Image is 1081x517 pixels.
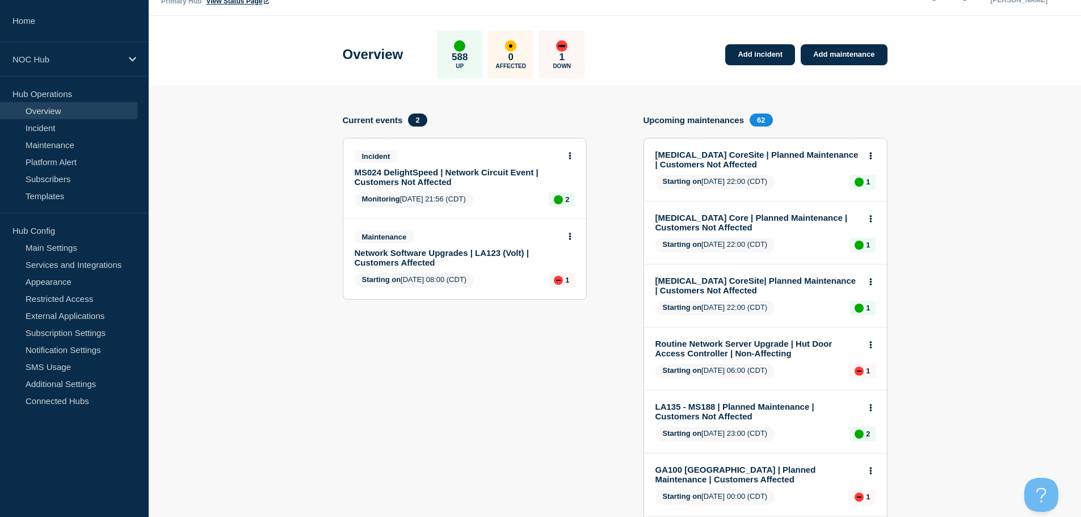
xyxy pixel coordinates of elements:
p: NOC Hub [12,54,121,64]
span: [DATE] 22:00 (CDT) [655,238,775,253]
a: Routine Network Server Upgrade | Hut Door Access Controller | Non-Affecting [655,339,860,358]
div: down [855,367,864,376]
p: 0 [508,52,514,63]
div: down [554,276,563,285]
span: Starting on [663,366,702,375]
div: up [855,304,864,313]
span: [DATE] 22:00 (CDT) [655,175,775,190]
span: [DATE] 21:56 (CDT) [355,192,473,207]
div: up [855,178,864,187]
span: [DATE] 00:00 (CDT) [655,490,775,505]
div: affected [505,40,516,52]
div: up [554,195,563,204]
a: Network Software Upgrades | LA123 (Volt) | Customers Affected [355,248,560,267]
span: Monitoring [362,195,400,203]
iframe: Help Scout Beacon - Open [1024,478,1058,512]
h1: Overview [343,47,403,62]
div: up [855,430,864,439]
p: 1 [866,241,870,249]
div: down [556,40,567,52]
span: Starting on [663,492,702,501]
a: Add incident [725,44,795,65]
span: [DATE] 22:00 (CDT) [655,301,775,316]
p: 2 [866,430,870,438]
span: 2 [408,114,427,127]
span: 62 [750,114,772,127]
span: Starting on [663,303,702,312]
p: 1 [866,178,870,186]
p: Down [553,63,571,69]
div: up [855,241,864,250]
span: [DATE] 23:00 (CDT) [655,427,775,442]
a: [MEDICAL_DATA] CoreSite | Planned Maintenance | Customers Not Affected [655,150,860,169]
p: Affected [496,63,526,69]
span: Maintenance [355,230,414,243]
span: Starting on [663,240,702,249]
a: Add maintenance [801,44,887,65]
p: Up [456,63,464,69]
p: 2 [565,195,569,204]
span: Starting on [663,177,702,186]
span: Incident [355,150,398,163]
div: down [855,493,864,502]
span: [DATE] 08:00 (CDT) [355,273,474,288]
p: 1 [565,276,569,284]
a: GA100 [GEOGRAPHIC_DATA] | Planned Maintenance | Customers Affected [655,465,860,484]
a: [MEDICAL_DATA] CoreSite| Planned Maintenance | Customers Not Affected [655,276,860,295]
h4: Current events [343,115,403,125]
a: LA135 - MS188 | Planned Maintenance | Customers Not Affected [655,402,860,421]
p: 1 [866,367,870,375]
p: 1 [866,493,870,501]
span: Starting on [663,429,702,438]
p: 1 [560,52,565,63]
div: up [454,40,465,52]
p: 588 [452,52,468,63]
span: Starting on [362,275,401,284]
a: [MEDICAL_DATA] Core | Planned Maintenance | Customers Not Affected [655,213,860,232]
p: 1 [866,304,870,312]
h4: Upcoming maintenances [643,115,744,125]
span: [DATE] 06:00 (CDT) [655,364,775,379]
a: MS024 DelightSpeed | Network Circuit Event | Customers Not Affected [355,167,560,187]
